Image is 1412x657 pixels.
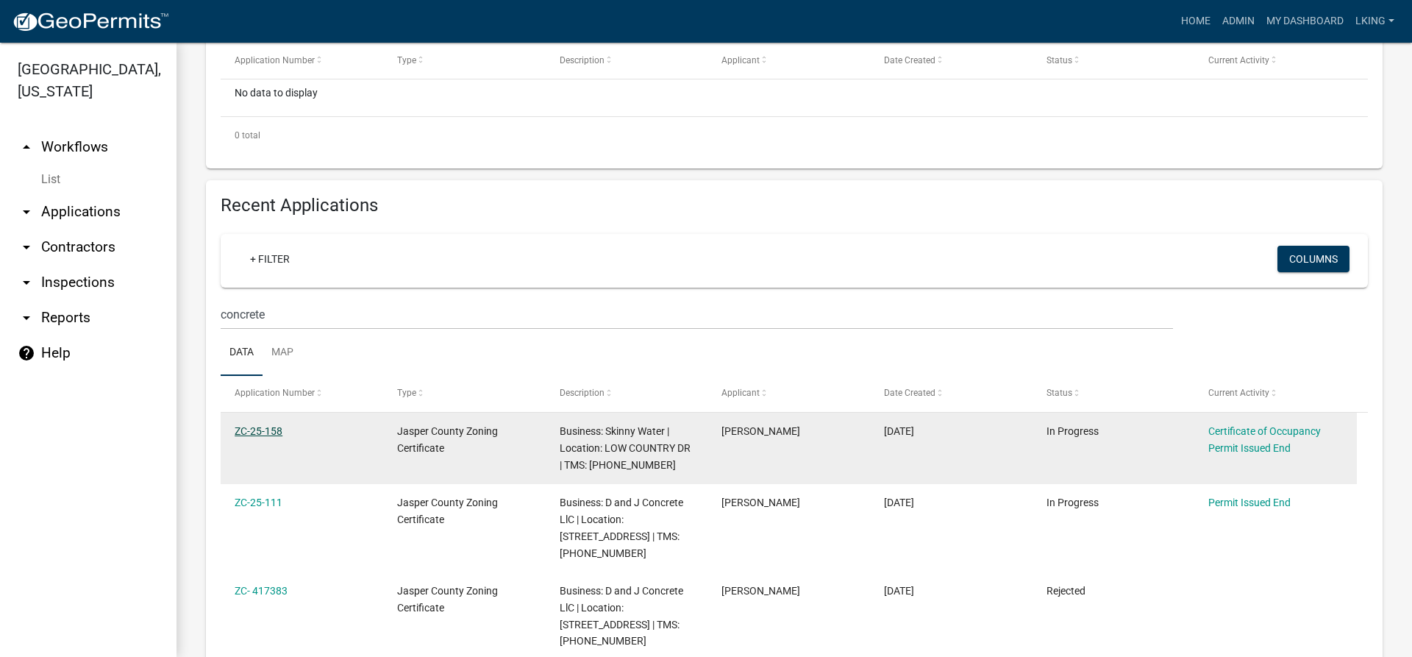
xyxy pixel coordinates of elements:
[235,585,288,597] a: ZC- 417383
[1208,442,1291,454] a: Permit Issued End
[870,43,1033,78] datatable-header-cell: Date Created
[221,330,263,377] a: Data
[221,117,1368,154] div: 0 total
[1261,7,1349,35] a: My Dashboard
[18,309,35,327] i: arrow_drop_down
[1046,497,1099,508] span: In Progress
[221,195,1368,216] h4: Recent Applications
[560,585,683,647] span: Business: D and J Concrete LlC | Location: 3143 LANGFORDVILLE RD | TMS: 051-00-04-039
[707,376,870,411] datatable-header-cell: Applicant
[545,43,707,78] datatable-header-cell: Description
[884,388,935,398] span: Date Created
[721,425,800,437] span: Gina Halker
[397,425,498,454] span: Jasper County Zoning Certificate
[1194,43,1357,78] datatable-header-cell: Current Activity
[221,43,383,78] datatable-header-cell: Application Number
[1208,55,1269,65] span: Current Activity
[560,55,605,65] span: Description
[18,138,35,156] i: arrow_drop_up
[18,203,35,221] i: arrow_drop_down
[1046,55,1072,65] span: Status
[884,425,914,437] span: 08/11/2025
[721,585,800,597] span: jose A Juarez
[397,497,498,525] span: Jasper County Zoning Certificate
[1046,585,1085,597] span: Rejected
[560,425,691,471] span: Business: Skinny Water | Location: LOW COUNTRY DR | TMS: 083-00-03-067
[238,246,302,272] a: + Filter
[560,388,605,398] span: Description
[560,497,683,558] span: Business: D and J Concrete LlC | Location: 3143 LANGFORDVILLE RD | TMS: 051-00-04-039
[383,43,546,78] datatable-header-cell: Type
[18,238,35,256] i: arrow_drop_down
[721,497,800,508] span: jose A Juarez
[1277,246,1349,272] button: Columns
[1208,388,1269,398] span: Current Activity
[721,55,760,65] span: Applicant
[1208,425,1321,437] a: Certificate of Occupancy
[545,376,707,411] datatable-header-cell: Description
[18,274,35,291] i: arrow_drop_down
[1349,7,1400,35] a: LKING
[1046,388,1072,398] span: Status
[884,497,914,508] span: 05/07/2025
[235,497,282,508] a: ZC-25-111
[235,425,282,437] a: ZC-25-158
[221,79,1368,116] div: No data to display
[221,376,383,411] datatable-header-cell: Application Number
[1216,7,1261,35] a: Admin
[397,55,416,65] span: Type
[1046,425,1099,437] span: In Progress
[383,376,546,411] datatable-header-cell: Type
[707,43,870,78] datatable-header-cell: Applicant
[18,344,35,362] i: help
[870,376,1033,411] datatable-header-cell: Date Created
[221,299,1173,330] input: Search for applications
[1033,43,1195,78] datatable-header-cell: Status
[235,55,315,65] span: Application Number
[884,585,914,597] span: 05/07/2025
[1194,376,1357,411] datatable-header-cell: Current Activity
[235,388,315,398] span: Application Number
[397,585,498,614] span: Jasper County Zoning Certificate
[1033,376,1195,411] datatable-header-cell: Status
[263,330,302,377] a: Map
[1175,7,1216,35] a: Home
[1208,497,1291,508] a: Permit Issued End
[721,388,760,398] span: Applicant
[884,55,935,65] span: Date Created
[397,388,416,398] span: Type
